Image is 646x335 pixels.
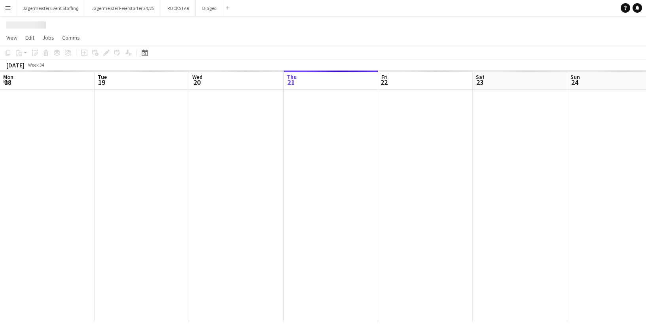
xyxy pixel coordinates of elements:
[25,34,34,41] span: Edit
[191,78,203,87] span: 20
[196,0,223,16] button: Diageo
[97,78,107,87] span: 19
[62,34,80,41] span: Comms
[39,33,57,43] a: Jobs
[26,62,46,68] span: Week 34
[381,73,388,80] span: Fri
[286,78,297,87] span: 21
[476,73,485,80] span: Sat
[569,78,580,87] span: 24
[59,33,83,43] a: Comms
[161,0,196,16] button: ROCKSTAR
[380,78,388,87] span: 22
[3,33,21,43] a: View
[3,73,13,80] span: Mon
[6,34,17,41] span: View
[22,33,38,43] a: Edit
[192,73,203,80] span: Wed
[2,78,13,87] span: 18
[85,0,161,16] button: Jägermeister Feierstarter 24/25
[570,73,580,80] span: Sun
[6,61,25,69] div: [DATE]
[42,34,54,41] span: Jobs
[16,0,85,16] button: Jägermeister Event Staffing
[287,73,297,80] span: Thu
[475,78,485,87] span: 23
[98,73,107,80] span: Tue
